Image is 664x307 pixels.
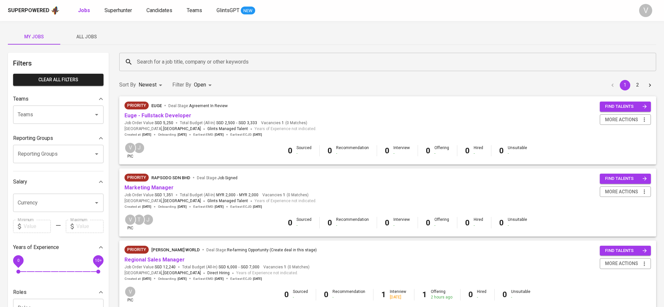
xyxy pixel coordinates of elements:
button: Open [92,149,101,159]
span: Earliest EMD : [193,204,224,209]
span: 1 [283,264,286,270]
b: 0 [328,146,332,155]
span: Onboarding : [158,204,187,209]
span: Total Budget (All-In) [180,120,257,126]
span: Rapsodo Sdn Bhd [151,175,190,180]
span: more actions [605,259,638,268]
div: New Job received from Demand Team [124,102,149,109]
p: Teams [13,95,28,103]
div: Reporting Groups [13,132,104,145]
span: 1 [282,192,285,198]
span: Direct Hiring [207,271,230,275]
div: Superpowered [8,7,49,14]
div: - [511,295,530,300]
div: Sourced [296,145,312,156]
span: My Jobs [12,33,56,41]
span: Glints Managed Talent [207,126,248,131]
div: - [332,295,365,300]
p: Reporting Groups [13,134,53,142]
div: New Job received from Demand Team [124,174,149,182]
span: Total Budget (All-In) [182,264,259,270]
span: Priority [124,246,149,253]
span: SGD 5,250 [155,120,173,126]
b: Jobs [78,7,90,13]
span: Created at : [124,132,151,137]
div: - [434,223,449,228]
span: find talents [605,103,647,110]
span: 1 [281,120,284,126]
span: Candidates [146,7,172,13]
p: Sort By [119,81,136,89]
h6: Filters [13,58,104,68]
a: Euge - Fullstack Developer [124,112,191,119]
span: euge [151,103,162,108]
b: 0 [288,218,293,227]
button: find talents [600,246,651,256]
div: Hired [474,217,483,228]
span: [DATE] [253,204,262,209]
a: Superhunter [104,7,133,15]
button: more actions [600,186,651,197]
b: 0 [426,146,430,155]
p: Filter By [172,81,191,89]
span: [DATE] [178,277,187,281]
span: Vacancies ( 0 Matches ) [262,192,309,198]
div: Hired [474,145,483,156]
div: Salary [13,175,104,188]
span: Earliest ECJD : [230,204,262,209]
span: Superhunter [104,7,132,13]
span: Glints Managed Talent [207,199,248,203]
span: Created at : [124,277,151,281]
span: [DATE] [178,132,187,137]
b: 0 [385,146,389,155]
b: 1 [381,290,386,299]
div: V [639,4,652,17]
div: Teams [13,92,104,106]
span: Priority [124,174,149,181]
div: Recommendation [332,289,365,300]
button: more actions [600,114,651,125]
span: Years of Experience not indicated. [255,198,316,204]
b: 0 [503,290,507,299]
span: more actions [605,116,638,124]
div: V [124,142,136,154]
div: - [474,223,483,228]
span: SGD 12,240 [155,264,176,270]
span: Deal Stage : [206,248,317,252]
nav: pagination navigation [606,80,656,90]
button: Go to page 2 [632,80,643,90]
img: app logo [51,6,60,15]
button: Clear All filters [13,74,104,86]
span: [DATE] [215,132,224,137]
b: 0 [426,218,430,227]
span: Re-farming Opportunity (Create deal in this stage) [227,248,317,252]
b: 0 [468,290,473,299]
div: Interview [393,217,410,228]
div: - [296,151,312,156]
div: J [133,142,145,154]
span: GlintsGPT [217,7,239,13]
div: Offering [434,145,449,156]
div: [DATE] [390,295,406,300]
span: [DATE] [215,277,224,281]
span: [DATE] [178,204,187,209]
span: Onboarding : [158,132,187,137]
span: Priority [124,102,149,109]
span: 10+ [95,258,102,262]
b: 0 [328,218,332,227]
span: Vacancies ( 0 Matches ) [263,264,310,270]
b: 0 [465,146,470,155]
span: 0 [17,258,19,262]
div: - [296,223,312,228]
span: Earliest ECJD : [230,277,262,281]
span: Years of Experience not indicated. [236,270,298,277]
span: SGD 1,351 [155,192,173,198]
span: NEW [241,8,255,14]
div: Recommendation [336,217,369,228]
span: Earliest ECJD : [230,132,262,137]
div: T [133,214,145,225]
div: - [336,223,369,228]
a: Marketing Manager [124,184,174,191]
span: [DATE] [142,277,151,281]
div: Offering [431,289,452,300]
